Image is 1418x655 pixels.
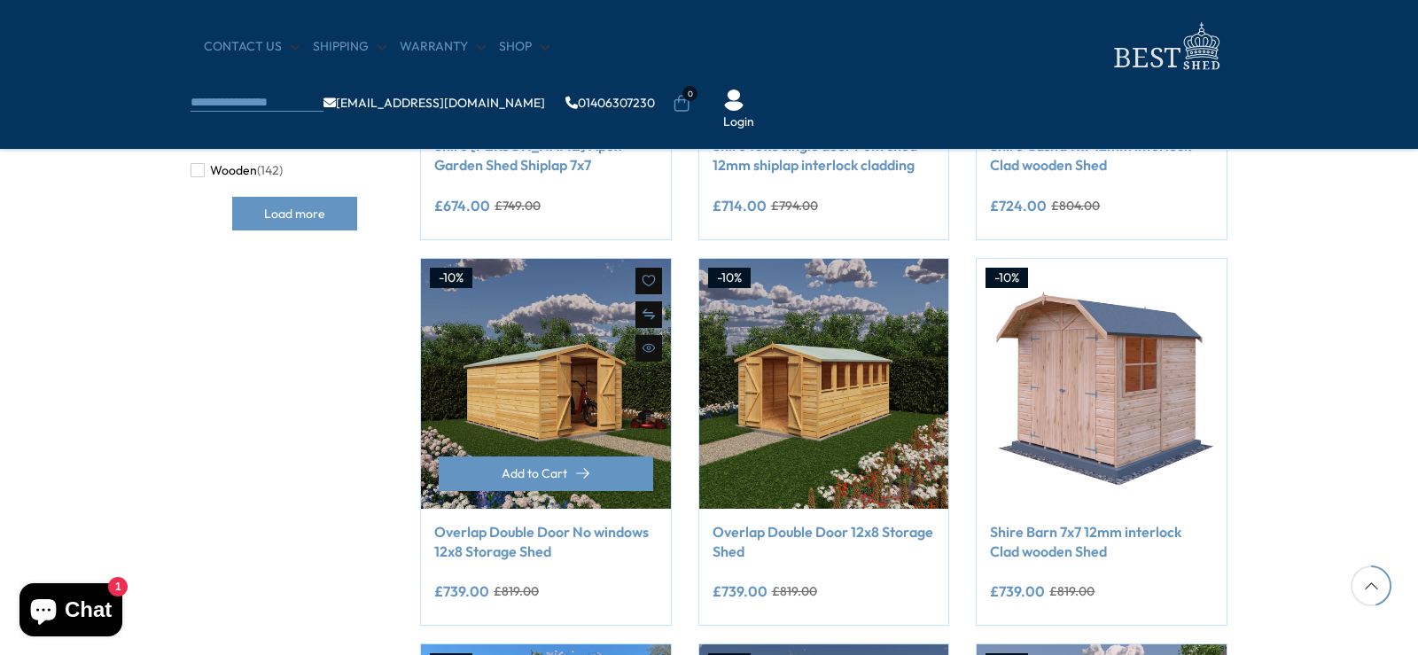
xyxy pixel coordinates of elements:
img: User Icon [723,90,744,111]
a: Shop [499,38,549,56]
button: Add to Cart [439,456,653,491]
del: £794.00 [771,199,818,212]
del: £804.00 [1051,199,1100,212]
span: Load more [264,207,325,220]
del: £749.00 [495,199,541,212]
del: £819.00 [772,585,817,597]
span: (142) [257,163,283,178]
a: CONTACT US [204,38,300,56]
span: Wooden [210,163,257,178]
a: Warranty [400,38,486,56]
ins: £714.00 [713,199,767,213]
div: -10% [708,268,751,289]
div: -10% [986,268,1028,289]
span: Add to Cart [502,467,567,480]
span: 0 [682,86,697,101]
a: Shire 10x6 single door Pent shed 12mm shiplap interlock cladding [713,136,936,175]
img: Shire Barn 7x7 12mm interlock Clad wooden Shed - Best Shed [977,259,1227,509]
button: Load more [232,197,357,230]
a: [EMAIL_ADDRESS][DOMAIN_NAME] [323,97,545,109]
del: £819.00 [494,585,539,597]
a: Overlap Double Door 12x8 Storage Shed [713,522,936,562]
button: Wooden [191,158,283,183]
ins: £739.00 [434,584,489,598]
a: Shire [PERSON_NAME] Apex Garden Shed Shiplap 7x7 [434,136,658,175]
a: Login [723,113,754,131]
del: £819.00 [1049,585,1095,597]
ins: £724.00 [990,199,1047,213]
a: Overlap Double Door No windows 12x8 Storage Shed [434,522,658,562]
a: Shipping [313,38,386,56]
img: logo [1103,18,1227,75]
a: 01406307230 [565,97,655,109]
ins: £739.00 [990,584,1045,598]
ins: £739.00 [713,584,767,598]
inbox-online-store-chat: Shopify online store chat [14,583,128,641]
a: Shire Casita 7x7 12mm interlock Clad wooden Shed [990,136,1213,175]
a: 0 [673,95,690,113]
div: -10% [430,268,472,289]
a: Shire Barn 7x7 12mm interlock Clad wooden Shed [990,522,1213,562]
ins: £674.00 [434,199,490,213]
